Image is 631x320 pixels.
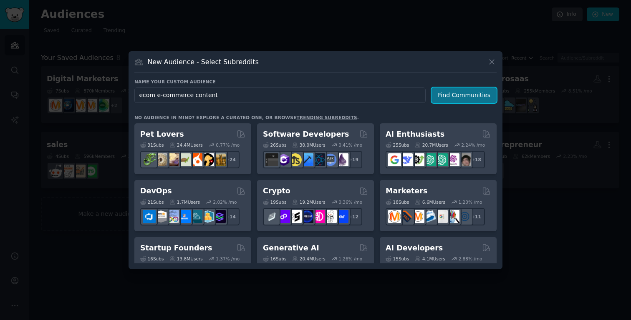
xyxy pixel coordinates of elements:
button: Find Communities [432,87,497,103]
div: + 18 [467,151,485,168]
h2: Startup Founders [140,243,212,253]
div: No audience in mind? Explore a curated one, or browse . [134,115,359,120]
img: AskComputerScience [324,153,337,166]
img: GoogleGeminiAI [388,153,401,166]
img: aws_cdk [201,210,214,223]
img: defi_ [336,210,348,223]
img: AItoolsCatalog [411,153,424,166]
img: web3 [300,210,313,223]
img: ethstaker [289,210,302,223]
div: 4.1M Users [415,256,445,262]
div: 1.20 % /mo [459,199,482,205]
div: 0.77 % /mo [216,142,240,148]
img: googleads [435,210,448,223]
div: 13.8M Users [169,256,202,262]
img: elixir [336,153,348,166]
img: ArtificalIntelligence [458,153,471,166]
div: 1.7M Users [169,199,200,205]
div: 24.4M Users [169,142,202,148]
h2: Marketers [386,186,427,196]
img: CryptoNews [324,210,337,223]
img: ethfinance [265,210,278,223]
img: PlatformEngineers [213,210,226,223]
img: platformengineering [189,210,202,223]
div: 0.41 % /mo [338,142,362,148]
img: dogbreed [213,153,226,166]
img: csharp [277,153,290,166]
h2: Software Developers [263,129,349,140]
img: cockatiel [189,153,202,166]
div: 0.36 % /mo [338,199,362,205]
img: chatgpt_prompts_ [435,153,448,166]
h2: AI Enthusiasts [386,129,444,140]
div: 19.2M Users [292,199,325,205]
div: 2.88 % /mo [459,256,482,262]
div: 25 Sub s [386,142,409,148]
div: 21 Sub s [140,199,164,205]
img: software [265,153,278,166]
img: DevOpsLinks [178,210,191,223]
img: iOSProgramming [300,153,313,166]
img: ballpython [154,153,167,166]
img: MarketingResearch [447,210,459,223]
img: chatgpt_promptDesign [423,153,436,166]
div: + 19 [345,151,362,168]
h3: New Audience - Select Subreddits [148,57,259,66]
h2: AI Developers [386,243,443,253]
div: + 24 [222,151,240,168]
h2: Crypto [263,186,290,196]
img: OnlineMarketing [458,210,471,223]
img: azuredevops [143,210,156,223]
div: 18 Sub s [386,199,409,205]
img: leopardgeckos [166,153,179,166]
div: 6.6M Users [415,199,445,205]
div: + 11 [467,208,485,225]
div: 15 Sub s [386,256,409,262]
img: AWS_Certified_Experts [154,210,167,223]
div: 31 Sub s [140,142,164,148]
img: PetAdvice [201,153,214,166]
input: Pick a short name, like "Digital Marketers" or "Movie-Goers" [134,87,426,103]
img: Emailmarketing [423,210,436,223]
h3: Name your custom audience [134,79,497,85]
h2: Pet Lovers [140,129,184,140]
div: 16 Sub s [263,256,286,262]
div: 30.0M Users [292,142,325,148]
div: 26 Sub s [263,142,286,148]
img: reactnative [312,153,325,166]
div: 19 Sub s [263,199,286,205]
div: 2.02 % /mo [213,199,237,205]
img: Docker_DevOps [166,210,179,223]
img: bigseo [400,210,413,223]
div: 1.37 % /mo [216,256,240,262]
img: OpenAIDev [447,153,459,166]
div: 2.24 % /mo [461,142,485,148]
h2: Generative AI [263,243,319,253]
div: + 12 [345,208,362,225]
img: learnjavascript [289,153,302,166]
a: trending subreddits [296,115,357,120]
img: AskMarketing [411,210,424,223]
img: 0xPolygon [277,210,290,223]
div: + 14 [222,208,240,225]
div: 20.7M Users [415,142,448,148]
img: turtle [178,153,191,166]
img: defiblockchain [312,210,325,223]
div: 1.26 % /mo [338,256,362,262]
img: DeepSeek [400,153,413,166]
img: herpetology [143,153,156,166]
div: 20.4M Users [292,256,325,262]
img: content_marketing [388,210,401,223]
div: 16 Sub s [140,256,164,262]
h2: DevOps [140,186,172,196]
